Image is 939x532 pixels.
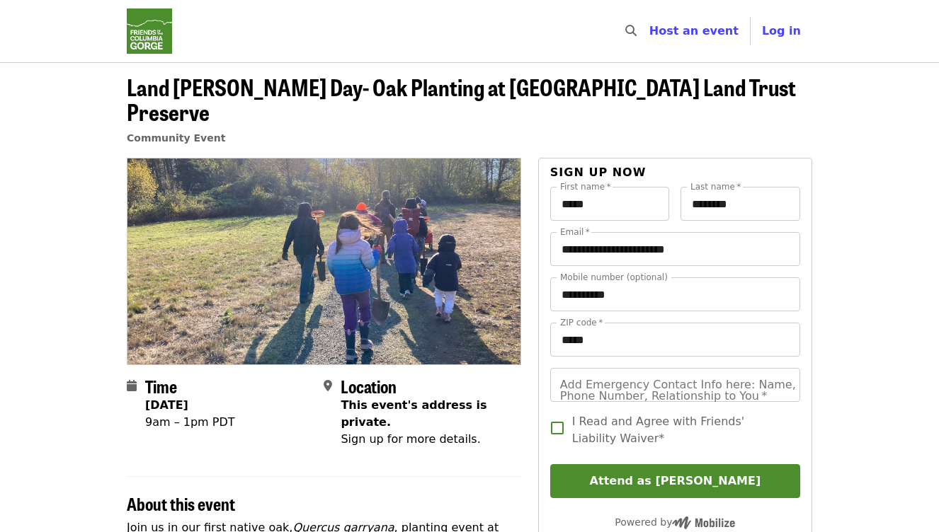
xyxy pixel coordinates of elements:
span: Sign up now [550,166,647,179]
input: Search [645,14,656,48]
input: First name [550,187,670,221]
i: map-marker-alt icon [324,379,332,393]
input: Email [550,232,800,266]
a: Community Event [127,132,225,144]
span: Location [341,374,397,398]
button: Log in [751,17,812,45]
span: I Read and Agree with Friends' Liability Waiver* [572,413,789,447]
input: Last name [681,187,800,221]
span: This event's address is private. [341,398,486,429]
div: 9am – 1pm PDT [145,414,235,431]
input: ZIP code [550,323,800,357]
span: About this event [127,491,235,516]
span: Powered by [615,516,735,528]
a: Host an event [649,24,739,37]
strong: [DATE] [145,398,188,412]
input: Mobile number (optional) [550,277,800,311]
img: Friends Of The Columbia Gorge - Home [127,8,172,54]
label: First name [560,183,611,191]
i: search icon [625,24,637,37]
input: Add Emergency Contact Info here: Name, Phone Number, Relationship to You [550,368,800,402]
i: calendar icon [127,379,137,393]
label: Email [560,228,590,236]
span: Time [145,374,177,398]
span: Land [PERSON_NAME] Day- Oak Planting at [GEOGRAPHIC_DATA] Land Trust Preserve [127,70,796,128]
img: Land Steward Day- Oak Planting at Cape Horn Land Trust Preserve organized by Friends Of The Colum... [127,158,520,364]
button: Attend as [PERSON_NAME] [550,464,800,498]
label: Last name [690,183,741,191]
label: ZIP code [560,318,603,327]
span: Sign up for more details. [341,432,480,446]
label: Mobile number (optional) [560,273,668,282]
img: Powered by Mobilize [672,516,735,529]
span: Log in [762,24,801,37]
